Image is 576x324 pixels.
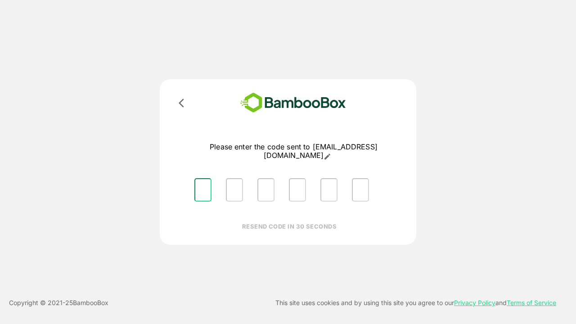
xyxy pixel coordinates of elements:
input: Please enter OTP character 5 [320,178,337,202]
img: bamboobox [227,90,359,116]
a: Privacy Policy [454,299,495,306]
a: Terms of Service [507,299,556,306]
p: Please enter the code sent to [EMAIL_ADDRESS][DOMAIN_NAME] [187,143,400,160]
p: Copyright © 2021- 25 BambooBox [9,297,108,308]
p: This site uses cookies and by using this site you agree to our and [275,297,556,308]
input: Please enter OTP character 6 [352,178,369,202]
input: Please enter OTP character 2 [226,178,243,202]
input: Please enter OTP character 1 [194,178,211,202]
input: Please enter OTP character 3 [257,178,274,202]
input: Please enter OTP character 4 [289,178,306,202]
